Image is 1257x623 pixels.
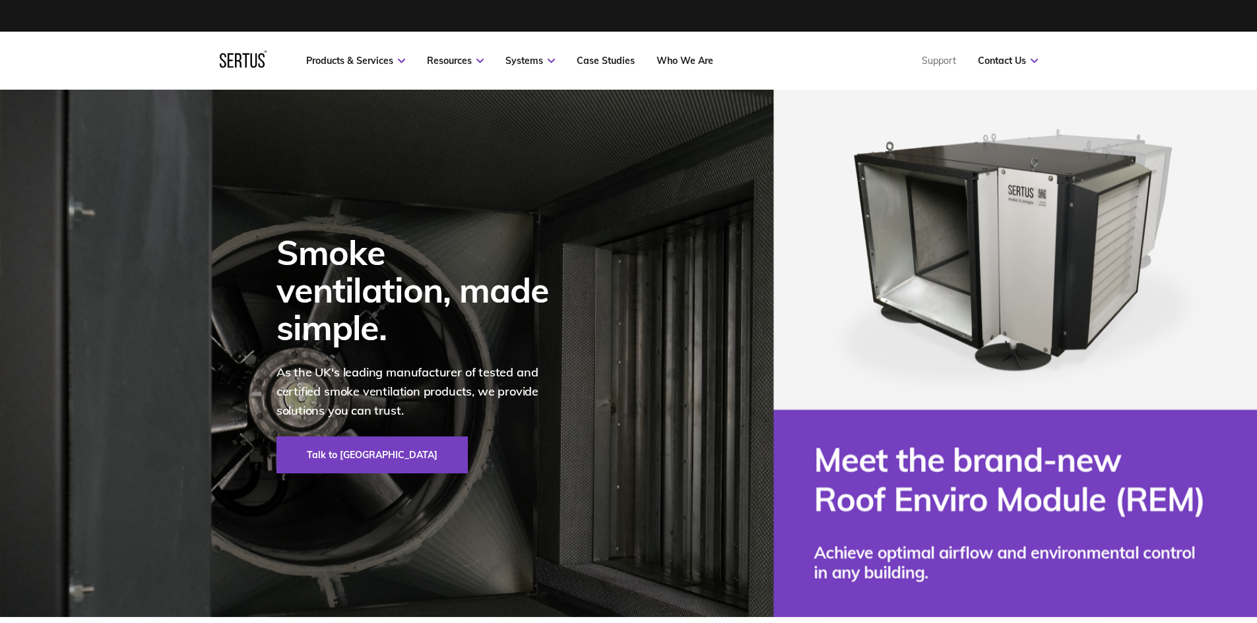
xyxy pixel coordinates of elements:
[276,233,567,347] div: Smoke ventilation, made simple.
[427,55,484,67] a: Resources
[577,55,635,67] a: Case Studies
[657,55,713,67] a: Who We Are
[978,55,1038,67] a: Contact Us
[276,363,567,420] p: As the UK's leading manufacturer of tested and certified smoke ventilation products, we provide s...
[922,55,956,67] a: Support
[276,436,468,473] a: Talk to [GEOGRAPHIC_DATA]
[306,55,405,67] a: Products & Services
[505,55,555,67] a: Systems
